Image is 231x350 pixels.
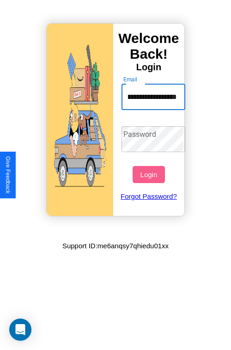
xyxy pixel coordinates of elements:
h3: Welcome Back! [113,31,184,62]
h4: Login [113,62,184,73]
div: Give Feedback [5,156,11,194]
p: Support ID: me6anqsy7qhiedu01xx [62,239,169,252]
button: Login [133,166,164,183]
img: gif [47,24,113,216]
a: Forgot Password? [117,183,181,209]
label: Email [123,75,138,83]
div: Open Intercom Messenger [9,319,31,341]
